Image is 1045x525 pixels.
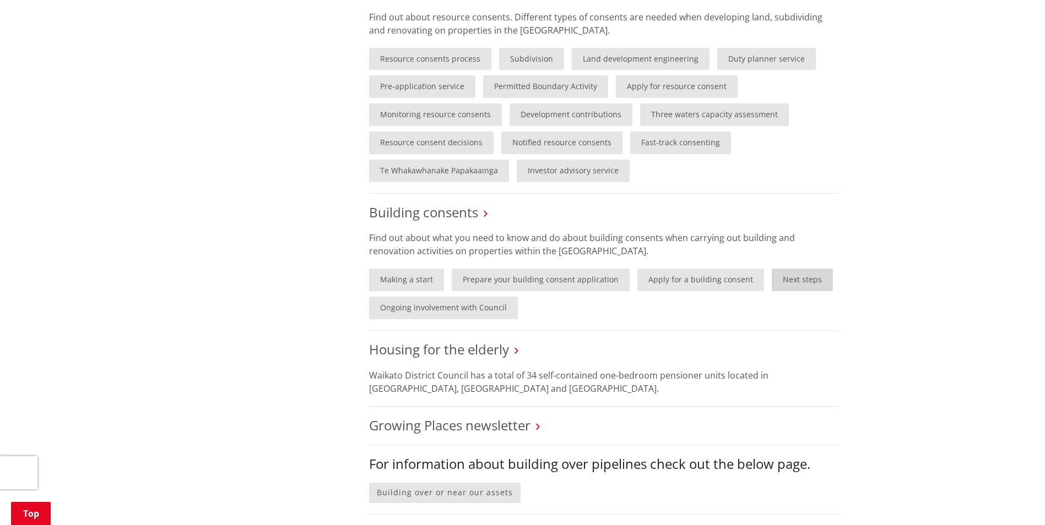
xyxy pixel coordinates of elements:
[369,369,838,395] p: Waikato District Council has a total of 34 self-contained one-bedroom pensioner units located in ...
[517,160,630,182] a: Investor advisory service
[452,269,630,291] a: Prepare your building consent application
[616,75,738,98] a: Apply for resource consent
[369,416,530,434] a: Growing Places newsletter
[640,103,789,126] a: Three waters capacity assessment
[369,103,502,126] a: Monitoring resource consents
[630,132,731,154] a: Fast-track consenting
[717,48,816,70] a: Duty planner service
[369,269,444,291] a: Making a start
[369,10,838,37] p: Find out about resource consents. Different types of consents are needed when developing land, su...
[369,160,509,182] a: Te Whakawhanake Papakaainga
[11,502,51,525] a: Top
[369,456,838,472] h3: For information about building over pipelines check out the below page.
[637,269,764,291] a: Apply for a building consent
[369,340,509,358] a: Housing for the elderly
[499,48,564,70] a: Subdivision
[772,269,833,291] a: Next steps
[369,48,491,70] a: Resource consents process
[501,132,622,154] a: Notified resource consents
[369,203,478,221] a: Building consents
[572,48,710,70] a: Land development engineering
[369,75,475,98] a: Pre-application service
[994,479,1034,518] iframe: Messenger Launcher
[369,297,518,319] a: Ongoing involvement with Council
[483,75,608,98] a: Permitted Boundary Activity
[369,231,838,258] p: Find out about what you need to know and do about building consents when carrying out building an...
[369,132,494,154] a: Resource consent decisions
[369,483,521,503] a: Building over or near our assets
[510,103,632,126] a: Development contributions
